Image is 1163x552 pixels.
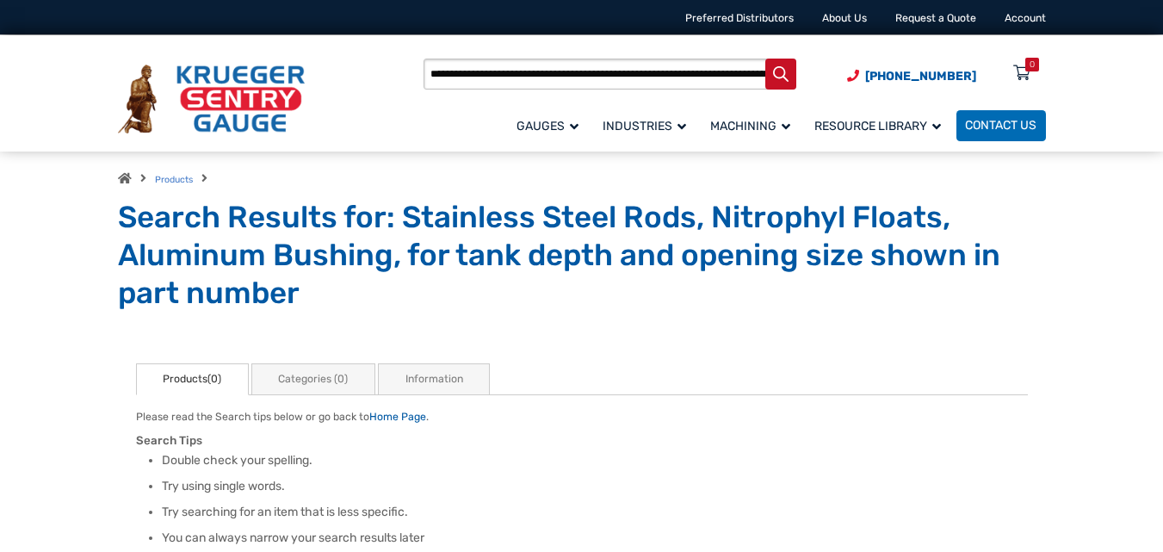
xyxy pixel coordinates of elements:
[162,530,1027,547] li: You can always narrow your search results later
[1005,12,1046,24] a: Account
[603,119,686,133] span: Industries
[822,12,867,24] a: About Us
[965,119,1036,133] span: Contact Us
[508,108,594,143] a: Gauges
[162,452,1027,469] li: Double check your spelling.
[1030,58,1035,71] div: 0
[847,67,976,85] a: Phone Number (920) 434-8860
[814,119,941,133] span: Resource Library
[806,108,956,143] a: Resource Library
[118,199,1046,312] h1: Search Results for: Stainless Steel Rods, Nitrophyl Floats, Aluminum Bushing, for tank depth and ...
[136,363,249,395] a: Products(0)
[136,409,1028,425] p: Please read the Search tips below or go back to .
[685,12,794,24] a: Preferred Distributors
[517,119,578,133] span: Gauges
[710,119,790,133] span: Machining
[155,174,193,185] a: Products
[594,108,702,143] a: Industries
[378,363,490,395] a: Information
[702,108,806,143] a: Machining
[118,65,305,133] img: Krueger Sentry Gauge
[956,110,1046,141] a: Contact Us
[865,69,976,84] span: [PHONE_NUMBER]
[162,478,1027,495] li: Try using single words.
[369,411,426,423] a: Home Page
[136,433,1028,448] h3: Search Tips
[895,12,976,24] a: Request a Quote
[162,504,1027,521] li: Try searching for an item that is less specific.
[251,363,375,395] a: Categories (0)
